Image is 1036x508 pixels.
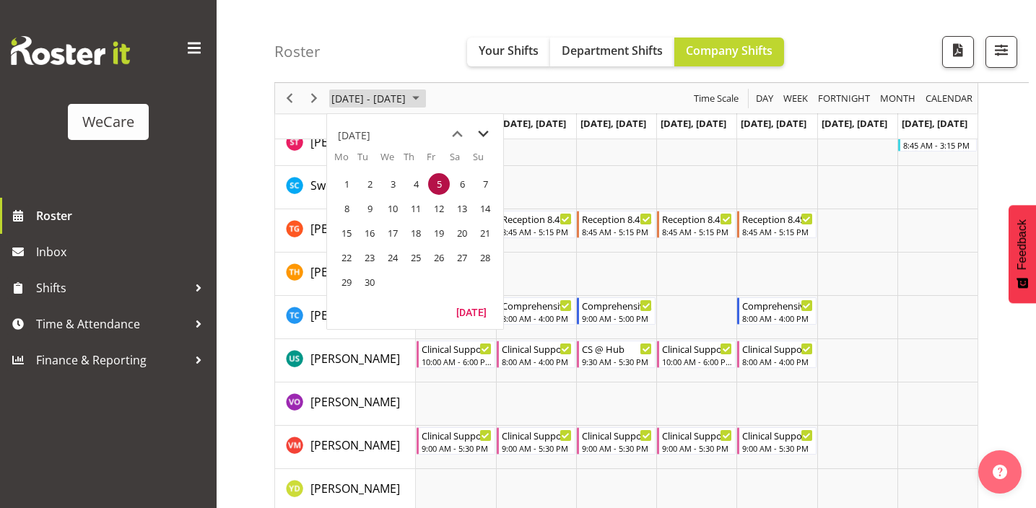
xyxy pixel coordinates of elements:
span: [PERSON_NAME] [310,351,400,367]
span: Time Scale [692,89,740,108]
div: 8:45 AM - 3:15 PM [903,139,973,151]
span: Monday, September 1, 2025 [336,173,357,195]
div: 8:00 AM - 4:00 PM [502,356,572,367]
span: Wednesday, September 10, 2025 [382,198,404,219]
span: Sunday, September 21, 2025 [474,222,496,244]
span: Saturday, September 27, 2025 [451,247,473,268]
span: Wednesday, September 3, 2025 [382,173,404,195]
span: Thursday, September 11, 2025 [405,198,427,219]
a: [PERSON_NAME] [310,220,400,237]
div: Clinical Support 8-4 [742,341,812,356]
div: Clinical Support 9-5.30 [582,428,652,442]
div: Comprehensive Consult 8-4 [742,298,812,312]
span: [PERSON_NAME] [310,437,400,453]
span: Thursday, September 4, 2025 [405,173,427,195]
div: Tayah Giesbrecht"s event - Reception 8.45-5.15 Begin From Thursday, September 4, 2025 at 8:45:00 ... [657,211,736,238]
div: Udani Senanayake"s event - Clinical Support 10-6 Begin From Monday, September 1, 2025 at 10:00:00... [417,341,495,368]
span: Roster [36,205,209,227]
td: Victoria Oberzil resource [275,382,416,426]
a: [PERSON_NAME] [310,133,400,151]
th: Fr [427,150,450,172]
td: Sweet-Lin Chan resource [275,166,416,209]
span: Shifts [36,277,188,299]
a: Sweet-[PERSON_NAME] [310,177,436,194]
span: Monday, September 22, 2025 [336,247,357,268]
button: Download a PDF of the roster according to the set date range. [942,36,974,68]
a: [PERSON_NAME] [310,307,400,324]
span: Thursday, September 25, 2025 [405,247,427,268]
span: [PERSON_NAME] [310,134,400,150]
div: 8:00 AM - 4:00 PM [742,356,812,367]
button: previous month [444,121,470,147]
button: Fortnight [816,89,873,108]
th: Mo [334,150,357,172]
div: 8:45 AM - 5:15 PM [502,226,572,237]
div: Viktoriia Molchanova"s event - Clinical Support 9-5.30 Begin From Thursday, September 4, 2025 at ... [657,427,736,455]
div: Torry Cobb"s event - Comprehensive Consult 8-4 Begin From Tuesday, September 2, 2025 at 8:00:00 A... [497,297,575,325]
div: 9:00 AM - 5:30 PM [662,442,732,454]
span: [PERSON_NAME] [310,307,400,323]
div: Reception 8.45-5.15 [502,211,572,226]
div: Clinical Support 9-5.30 [662,428,732,442]
div: 8:45 AM - 5:15 PM [742,226,812,237]
button: Previous [280,89,300,108]
div: CS @ Hub [582,341,652,356]
span: [PERSON_NAME] [310,221,400,237]
img: Rosterit website logo [11,36,130,65]
div: Udani Senanayake"s event - Clinical Support 8-4 Begin From Tuesday, September 2, 2025 at 8:00:00 ... [497,341,575,368]
span: [DATE], [DATE] [661,117,726,130]
span: Saturday, September 13, 2025 [451,198,473,219]
div: Clinical Support 9-5.30 [422,428,492,442]
span: Month [879,89,917,108]
span: Saturday, September 6, 2025 [451,173,473,195]
a: [PERSON_NAME] [310,393,400,411]
div: 9:00 AM - 5:30 PM [422,442,492,454]
td: Friday, September 5, 2025 [427,172,450,196]
td: Udani Senanayake resource [275,339,416,382]
span: Friday, September 26, 2025 [428,247,450,268]
span: Sunday, September 14, 2025 [474,198,496,219]
span: Tuesday, September 23, 2025 [359,247,380,268]
span: [DATE], [DATE] [741,117,806,130]
span: Tuesday, September 9, 2025 [359,198,380,219]
div: Reception 8.45-5.15 [582,211,652,226]
button: Month [923,89,975,108]
div: Reception 8.45-5.15 [742,211,812,226]
div: Udani Senanayake"s event - Clinical Support 8-4 Begin From Friday, September 5, 2025 at 8:00:00 A... [737,341,816,368]
span: Your Shifts [479,43,539,58]
span: Fortnight [817,89,871,108]
div: Udani Senanayake"s event - Clinical Support 10-6 Begin From Thursday, September 4, 2025 at 10:00:... [657,341,736,368]
button: Today [447,302,496,322]
button: Timeline Day [754,89,776,108]
div: Comprehensive Consult 8-4 [502,298,572,312]
td: Viktoriia Molchanova resource [275,426,416,469]
span: Friday, September 12, 2025 [428,198,450,219]
span: Saturday, September 20, 2025 [451,222,473,244]
span: Department Shifts [562,43,663,58]
div: Viktoriia Molchanova"s event - Clinical Support 9-5.30 Begin From Friday, September 5, 2025 at 9:... [737,427,816,455]
span: [DATE], [DATE] [580,117,646,130]
td: Simone Turner resource [275,123,416,166]
div: 9:00 AM - 5:30 PM [582,442,652,454]
button: Your Shifts [467,38,550,66]
div: Clinical Support 9-5.30 [502,428,572,442]
span: Finance & Reporting [36,349,188,371]
button: September 01 - 07, 2025 [329,89,426,108]
div: Clinical Support 9-5.30 [742,428,812,442]
div: Comprehensive Consult 9-5 [582,298,652,312]
span: Sweet-[PERSON_NAME] [310,178,436,193]
div: Torry Cobb"s event - Comprehensive Consult 9-5 Begin From Wednesday, September 3, 2025 at 9:00:00... [577,297,656,325]
span: Week [782,89,809,108]
span: [PERSON_NAME] [310,394,400,410]
th: Th [404,150,427,172]
th: Tu [357,150,380,172]
span: [PERSON_NAME] [310,264,400,280]
span: Day [754,89,775,108]
span: [PERSON_NAME] [310,481,400,496]
div: Clinical Support 10-6 [422,341,492,356]
td: Tillie Hollyer resource [275,253,416,296]
div: 9:00 AM - 5:00 PM [582,312,652,324]
th: We [380,150,404,172]
a: [PERSON_NAME] [310,437,400,454]
div: 9:30 AM - 5:30 PM [582,356,652,367]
